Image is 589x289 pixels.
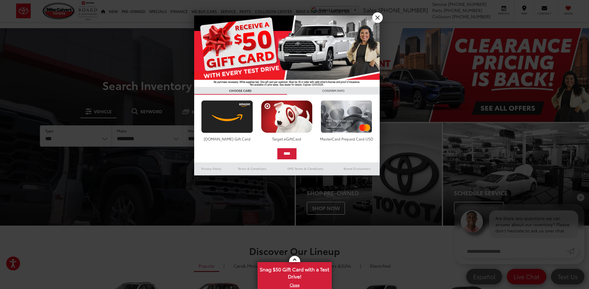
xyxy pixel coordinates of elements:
img: targetcard.png [259,100,314,133]
a: Privacy Policy [194,165,229,172]
a: Terms & Conditions [228,165,276,172]
div: [DOMAIN_NAME] Gift Card [200,136,254,141]
div: Target eGiftCard [259,136,314,141]
img: mastercard.png [319,100,374,133]
h3: CONFIRM INFO [287,87,380,95]
span: Snag $50 Gift Card with a Test Drive! [258,263,331,282]
div: MasterCard Prepaid Card USD [319,136,374,141]
h3: CHOOSE CARD [194,87,287,95]
a: Brand Disclaimers [335,165,380,172]
img: 55838_top_625864.jpg [194,15,380,87]
a: SMS Terms & Conditions [276,165,335,172]
img: amazoncard.png [200,100,254,133]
